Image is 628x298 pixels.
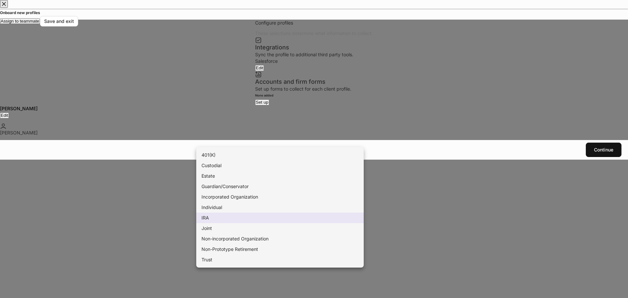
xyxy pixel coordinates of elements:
li: Individual [196,202,364,213]
div: Sync the profile to additional third party tools. [255,51,373,58]
li: Incorporated Organization [196,192,364,202]
li: 401(K) [196,150,364,160]
div: Salesforce [255,58,373,64]
li: Custodial [196,160,364,171]
div: Configure profiles [255,20,373,26]
div: Edit [1,113,8,117]
li: Guardian/Conservator [196,181,364,192]
div: Integrations [255,44,373,51]
li: Trust [196,254,364,265]
div: These selections determine what information to collect. [255,26,373,37]
div: Assign to teammate [1,19,39,23]
div: Set up forms to collect for each client profile. [255,86,373,92]
div: Set up [256,100,269,104]
div: Edit [256,66,263,70]
div: Continue [594,148,613,152]
li: Joint [196,223,364,234]
div: Accounts and firm forms [255,78,373,86]
li: Non-Prototype Retirement [196,244,364,254]
div: Save and exit [44,19,74,24]
li: IRA [196,213,364,223]
li: Non-incorporated Organization [196,234,364,244]
li: Estate [196,171,364,181]
h6: None added [255,92,373,99]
